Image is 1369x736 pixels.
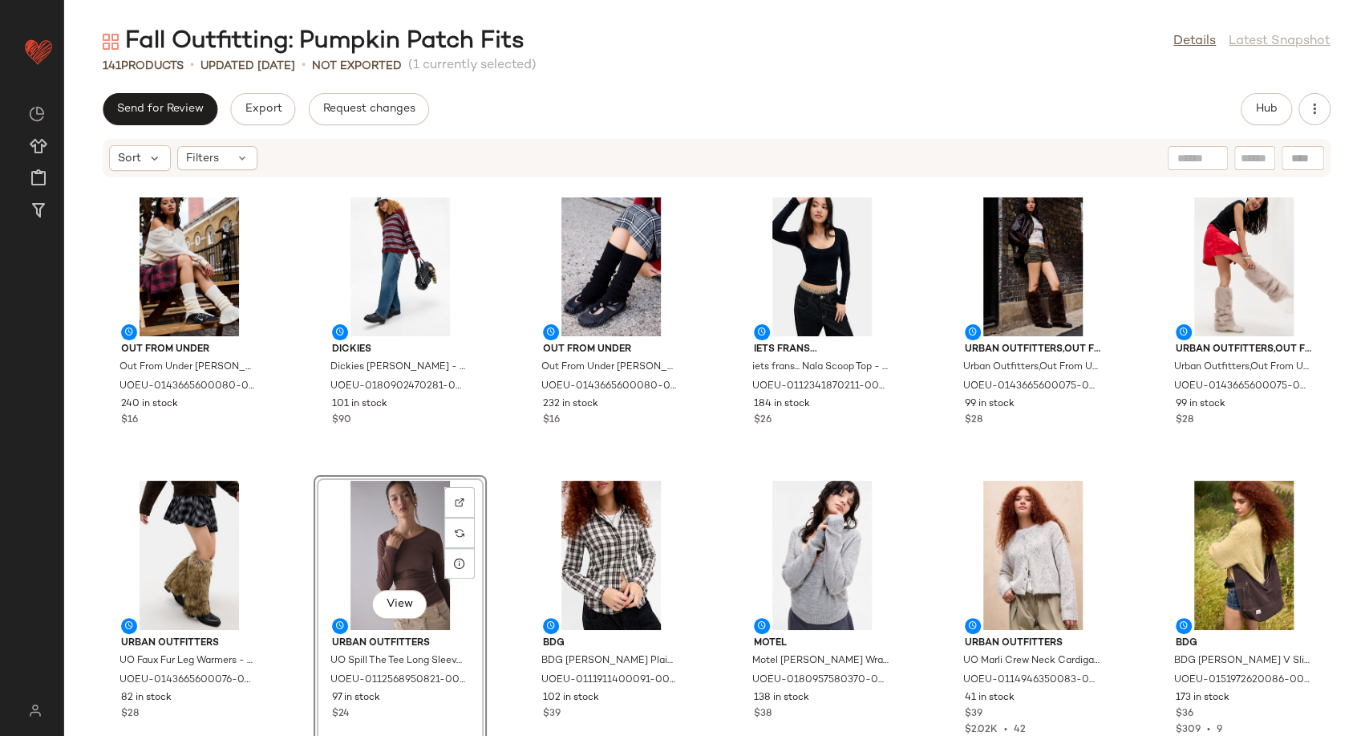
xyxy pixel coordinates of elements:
span: Out From Under [543,343,679,357]
span: UO Faux Fur Leg Warmers - Brown at Urban Outfitters [119,654,256,669]
span: UOEU-0151972620086-000-020 [1174,673,1310,688]
span: UOEU-0143665600075-000-024 [1174,380,1310,394]
button: Request changes [309,93,429,125]
span: $38 [754,707,772,722]
span: 232 in stock [543,397,598,412]
span: UOEU-0180902470281-000-040 [330,380,467,394]
span: UOEU-0111911400091-000-020 [541,673,678,688]
span: 102 in stock [543,691,599,706]
span: UOEU-0114946350083-000-016 [963,673,1100,688]
span: 41 in stock [965,691,1015,706]
span: $28 [1176,413,1193,428]
span: $309 [1176,725,1201,735]
span: 9 [1217,725,1222,735]
span: Urban Outfitters,Out From Under [965,343,1101,357]
p: updated [DATE] [200,58,295,75]
p: Not Exported [312,58,402,75]
img: 0114946350083_016_a2 [952,481,1114,630]
img: svg%3e [29,106,45,122]
span: BDG [543,636,679,651]
span: Export [244,103,281,116]
span: UOEU-0143665600076-000-020 [119,673,256,688]
span: (1 currently selected) [408,56,537,75]
img: 0143665600076_020_m [108,481,270,630]
span: 184 in stock [754,397,810,412]
img: svg%3e [455,498,464,507]
span: UOEU-0180957580370-000-004 [752,673,889,688]
span: $16 [543,413,560,428]
span: UOEU-0112568950821-000-020 [330,673,467,688]
img: svg%3e [19,704,51,717]
span: Out From Under [PERSON_NAME] Button Leg Warmers - Black at Urban Outfitters [541,360,678,375]
span: $39 [965,707,982,722]
button: Export [230,93,295,125]
span: Dickies [PERSON_NAME] - Blue 30W 32L at Urban Outfitters [330,360,467,375]
span: 173 in stock [1176,691,1229,706]
img: svg%3e [103,34,119,50]
span: Filters [186,150,219,167]
span: 99 in stock [1176,397,1225,412]
span: Urban Outfitters [965,636,1101,651]
span: Motel [754,636,890,651]
span: 101 in stock [332,397,387,412]
span: Out From Under [PERSON_NAME] Button Leg Warmers - Ivory at Urban Outfitters [119,360,256,375]
span: Urban Outfitters,Out From Under UO Faux Fur Leg Warmers - Chocolate [963,360,1100,375]
span: UOEU-0143665600080-000-001 [541,380,678,394]
div: Products [103,58,184,75]
span: Urban Outfitters,Out From Under UO Faux Fur Leg Warmers - Beige [1174,360,1310,375]
span: Urban Outfitters,Out From Under [1176,343,1312,357]
span: Request changes [322,103,415,116]
button: View [372,590,427,619]
span: Motel [PERSON_NAME] Wrap Knit Top - Grey XL at Urban Outfitters [752,654,889,669]
span: • [1201,725,1217,735]
span: • [302,56,306,75]
span: $28 [121,707,139,722]
span: $26 [754,413,772,428]
span: Sort [118,150,141,167]
div: Fall Outfitting: Pumpkin Patch Fits [103,26,525,58]
span: UO Spill The Tee Long Sleeve T-Shirt - Brown XS at Urban Outfitters [330,654,467,669]
span: $39 [543,707,561,722]
span: BDG [PERSON_NAME] Plaid Shirt - [PERSON_NAME] 2XS at Urban Outfitters [541,654,678,669]
button: Hub [1241,93,1292,125]
span: $28 [965,413,982,428]
span: $16 [121,413,138,428]
span: Send for Review [116,103,204,116]
span: UO Marli Crew Neck Cardigan - Sand XS at Urban Outfitters [963,654,1100,669]
span: Hub [1255,103,1278,116]
span: • [998,725,1014,735]
span: Out From Under [121,343,257,357]
span: 141 [103,60,121,72]
span: UOEU-0112341870211-000-001 [752,380,889,394]
span: $2.02K [965,725,998,735]
span: $90 [332,413,351,428]
img: heart_red.DM2ytmEG.svg [22,35,55,67]
img: svg%3e [455,528,464,538]
span: UOEU-0143665600075-000-021 [963,380,1100,394]
span: BDG [PERSON_NAME] V Sling Cord Bag - Brown at Urban Outfitters [1174,654,1310,669]
span: iets frans... Nala Scoop Top - Black M at Urban Outfitters [752,360,889,375]
span: 42 [1014,725,1026,735]
span: 99 in stock [965,397,1015,412]
span: 240 in stock [121,397,178,412]
span: iets frans... [754,343,890,357]
img: 0151972620086_020_m [1163,481,1325,630]
span: • [190,56,194,75]
img: 0180957580370_004_a2 [741,481,903,630]
span: BDG [1176,636,1312,651]
span: 138 in stock [754,691,809,706]
img: 0111911400091_020_a2 [530,481,692,630]
span: $36 [1176,707,1193,722]
span: View [386,598,413,611]
img: 0112568950821_020_a2 [319,481,481,630]
span: UOEU-0143665600080-000-011 [119,380,256,394]
span: 82 in stock [121,691,172,706]
button: Send for Review [103,93,217,125]
span: Dickies [332,343,468,357]
a: Details [1173,32,1216,51]
span: Urban Outfitters [121,636,257,651]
